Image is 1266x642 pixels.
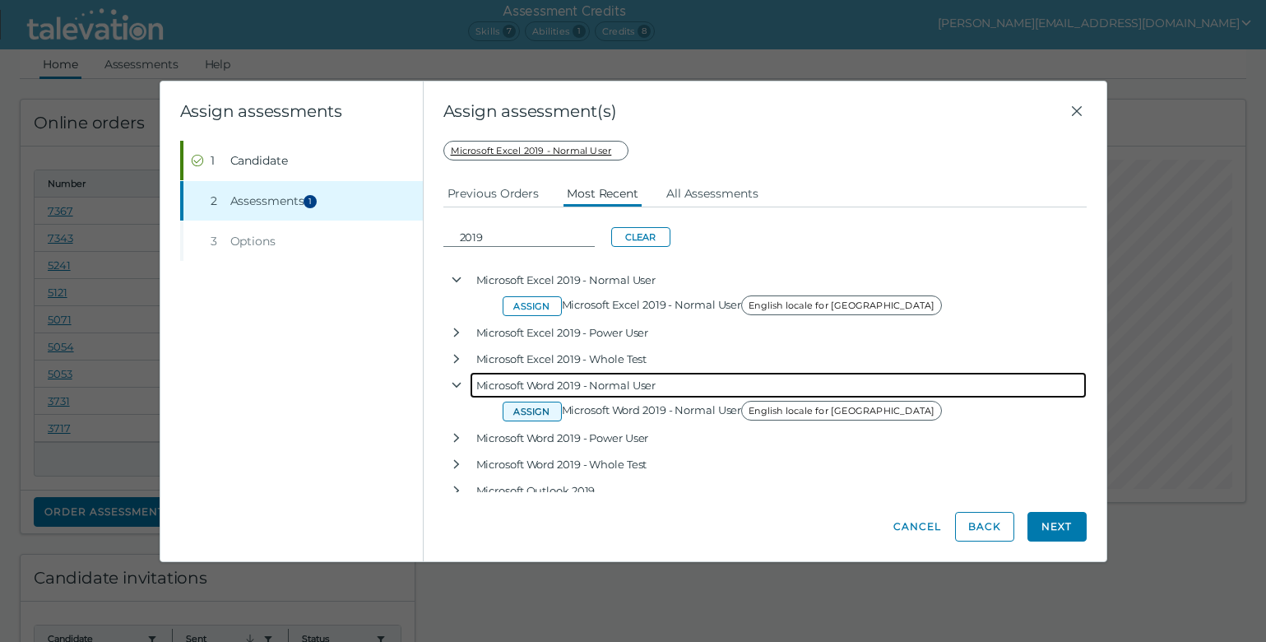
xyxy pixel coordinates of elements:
span: Assessments [230,193,322,209]
div: Microsoft Word 2019 - Whole Test [470,451,1087,477]
span: Assign assessment(s) [443,101,1067,121]
button: Close [1067,101,1087,121]
button: Most Recent [563,178,642,207]
div: Microsoft Excel 2019 - Power User [470,319,1087,346]
button: 2Assessments1 [183,181,423,221]
span: English locale for [GEOGRAPHIC_DATA] [741,401,942,421]
div: Microsoft Outlook 2019 [470,477,1087,504]
div: 1 [211,152,224,169]
button: Assign [503,402,562,421]
div: Microsoft Excel 2019 - Normal User [470,267,1087,293]
button: Back [955,512,1014,542]
span: Candidate [230,152,288,169]
nav: Wizard steps [180,141,423,261]
div: Microsoft Word 2019 - Power User [470,425,1087,451]
span: Microsoft Word 2019 - Normal User [562,403,948,416]
span: Microsoft Excel 2019 - Normal User [443,141,629,160]
button: Next [1027,512,1087,542]
clr-wizard-title: Assign assessments [180,101,342,121]
button: Clear [611,227,670,247]
button: Assign [503,296,562,316]
button: Previous Orders [443,178,544,207]
div: Microsoft Excel 2019 - Whole Test [470,346,1087,372]
span: 1 [304,195,317,208]
button: Completed [183,141,423,180]
div: Microsoft Word 2019 - Normal User [470,372,1087,398]
input: Filter assessments [453,227,595,247]
cds-icon: Completed [191,154,204,167]
span: Microsoft Excel 2019 - Normal User [562,298,948,311]
button: Cancel [893,512,942,542]
div: 2 [211,193,224,209]
button: All Assessments [662,178,763,207]
span: English locale for [GEOGRAPHIC_DATA] [741,295,942,315]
